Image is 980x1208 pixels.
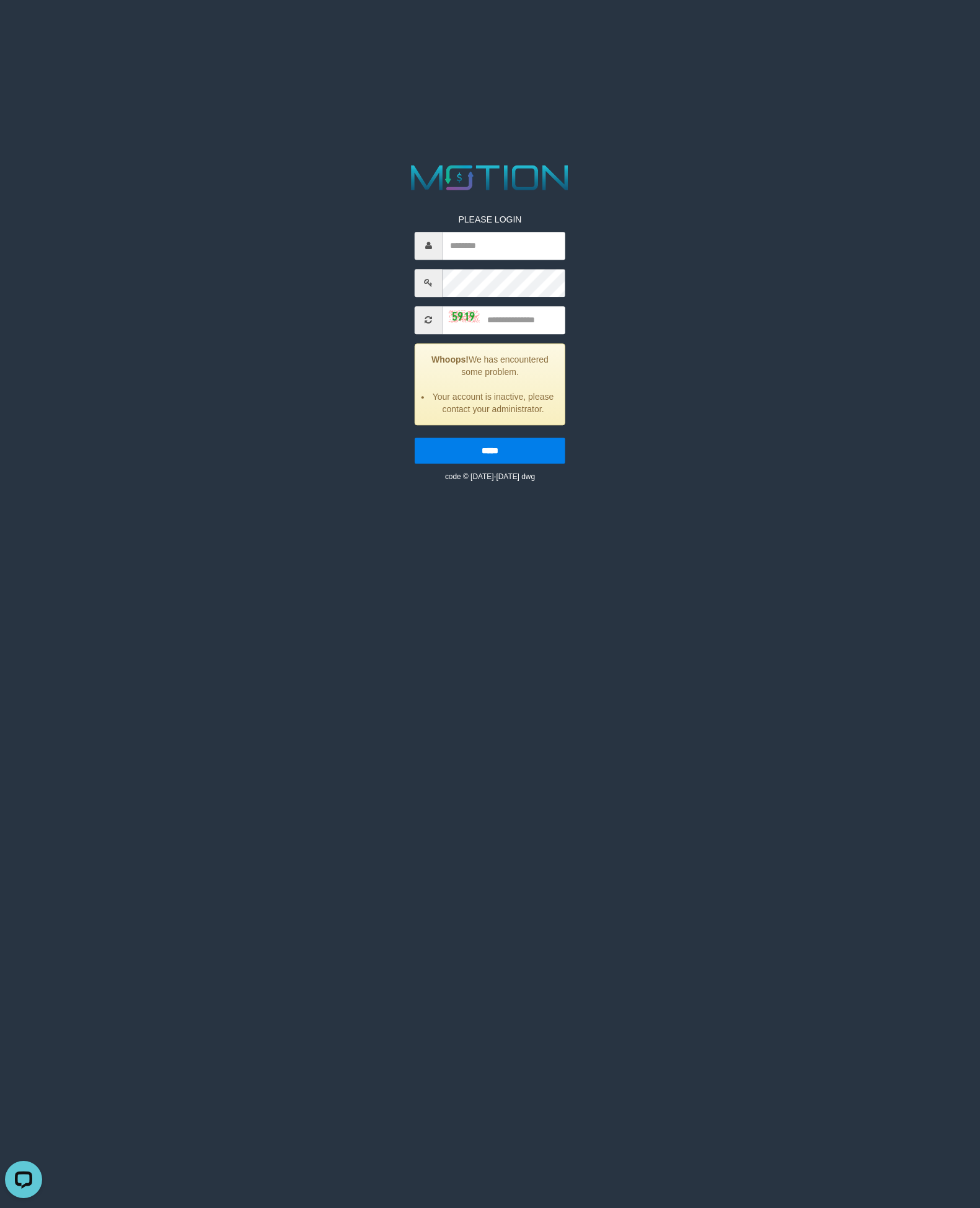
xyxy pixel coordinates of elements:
p: PLEASE LOGIN [415,213,565,226]
li: Your account is inactive, please contact your administrator. [431,390,555,415]
small: code © [DATE]-[DATE] dwg [445,472,535,481]
strong: Whoops! [431,355,469,364]
img: captcha [449,310,480,322]
div: We has encountered some problem. [415,343,565,425]
img: MOTION_logo.png [404,161,576,195]
button: Open LiveChat chat widget [5,5,42,42]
